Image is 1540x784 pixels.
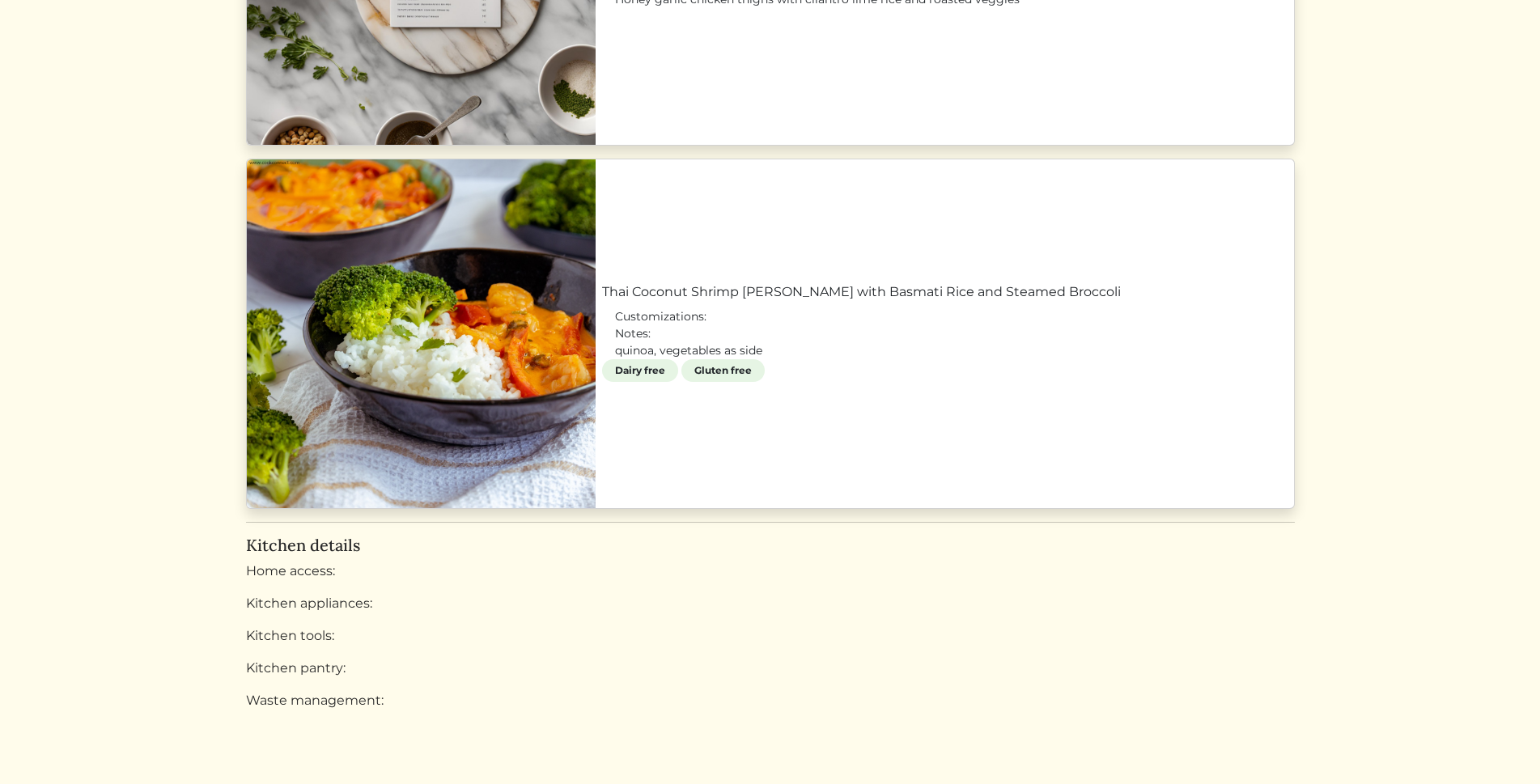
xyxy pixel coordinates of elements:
[246,562,1295,581] div: Home access:
[246,691,1295,710] div: Waste management:
[246,536,1295,555] h5: Kitchen details
[246,659,1295,678] div: Kitchen pantry:
[246,594,1295,613] div: Kitchen appliances:
[246,626,1295,646] div: Kitchen tools:
[602,282,1288,302] a: Thai Coconut Shrimp [PERSON_NAME] with Basmati Rice and Steamed Broccoli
